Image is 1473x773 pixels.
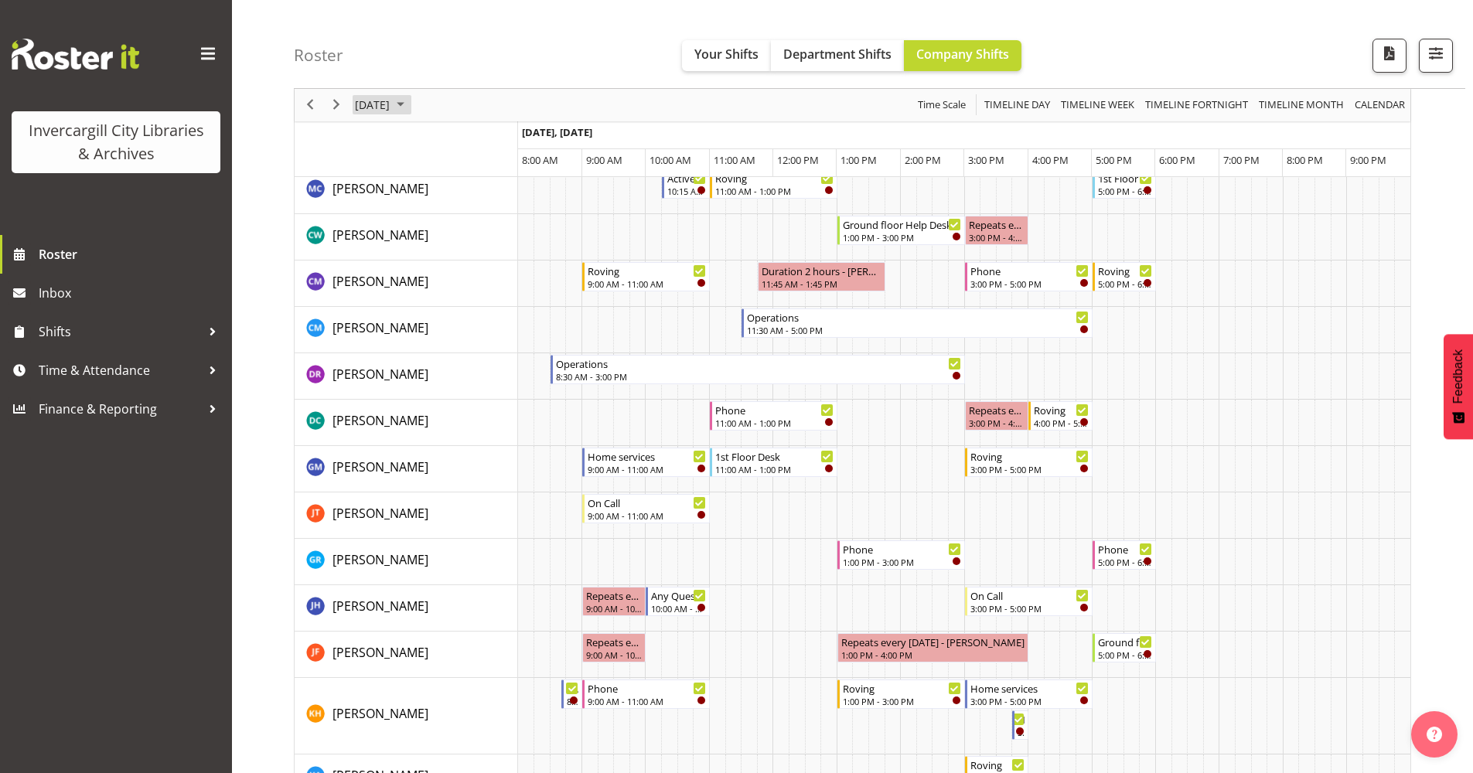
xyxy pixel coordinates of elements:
button: Company Shifts [904,40,1021,71]
span: Your Shifts [694,46,759,63]
a: [PERSON_NAME] [332,318,428,337]
span: 9:00 AM [586,153,622,167]
div: previous period [297,89,323,121]
td: Kaela Harley resource [295,678,518,754]
div: 11:45 AM - 1:45 PM [762,278,881,290]
span: 12:00 PM [777,153,819,167]
span: [PERSON_NAME] [332,226,428,243]
div: Donald Cunningham"s event - Roving Begin From Tuesday, October 7, 2025 at 4:00:00 PM GMT+13:00 En... [1028,401,1092,431]
div: 9:00 AM - 11:00 AM [588,463,706,475]
div: 3:45 PM - 4:00 PM [1018,726,1025,738]
span: Timeline Fortnight [1144,96,1250,115]
div: Phone [970,263,1089,278]
div: New book tagging [1018,711,1025,727]
span: [PERSON_NAME] [332,366,428,383]
td: Chamique Mamolo resource [295,261,518,307]
span: [PERSON_NAME] [332,505,428,522]
span: [PERSON_NAME] [332,458,428,475]
div: 5:00 PM - 6:00 PM [1098,556,1152,568]
div: Aurora Catu"s event - 1st Floor Desk Begin From Tuesday, October 7, 2025 at 5:00:00 PM GMT+13:00 ... [1093,169,1156,199]
div: 11:00 AM - 1:00 PM [715,185,834,197]
span: Time Scale [916,96,967,115]
div: 8:40 AM - 9:00 AM [567,695,578,707]
div: October 7, 2025 [349,89,414,121]
div: Debra Robinson"s event - Operations Begin From Tuesday, October 7, 2025 at 8:30:00 AM GMT+13:00 E... [551,355,965,384]
td: Glen Tomlinson resource [295,492,518,539]
div: Joanne Forbes"s event - Repeats every tuesday - Joanne Forbes Begin From Tuesday, October 7, 2025... [582,633,646,662]
img: Rosterit website logo [12,39,139,70]
div: 8:30 AM - 3:00 PM [556,370,961,383]
a: [PERSON_NAME] [332,411,428,430]
button: Next [326,96,347,115]
div: Phone [715,402,834,417]
div: Duration 2 hours - [PERSON_NAME] [762,263,881,278]
div: Glen Tomlinson"s event - On Call Begin From Tuesday, October 7, 2025 at 9:00:00 AM GMT+13:00 Ends... [582,494,710,523]
div: Gabriel McKay Smith"s event - 1st Floor Desk Begin From Tuesday, October 7, 2025 at 11:00:00 AM G... [710,448,837,477]
div: 3:00 PM - 5:00 PM [970,463,1089,475]
div: Phone [843,541,961,557]
td: Grace Roscoe-Squires resource [295,539,518,585]
div: 9:00 AM - 11:00 AM [588,509,706,522]
span: 3:00 PM [968,153,1004,167]
span: [PERSON_NAME] [332,598,428,615]
span: Roster [39,243,224,266]
td: Debra Robinson resource [295,353,518,400]
div: 1st Floor Desk [1098,170,1152,186]
div: 10:15 AM - 11:00 AM [667,185,706,197]
button: Timeline Day [982,96,1053,115]
div: Roving [970,448,1089,464]
span: 5:00 PM [1096,153,1132,167]
span: [PERSON_NAME] [332,180,428,197]
span: 8:00 PM [1287,153,1323,167]
div: 1:00 PM - 3:00 PM [843,695,961,707]
div: Operations [747,309,1088,325]
button: Timeline Week [1059,96,1137,115]
div: Donald Cunningham"s event - Phone Begin From Tuesday, October 7, 2025 at 11:00:00 AM GMT+13:00 En... [710,401,837,431]
span: Timeline Week [1059,96,1136,115]
span: [PERSON_NAME] [332,644,428,661]
td: Joanne Forbes resource [295,632,518,678]
div: 1st Floor Desk [715,448,834,464]
div: Aurora Catu"s event - Active Rhyming Begin From Tuesday, October 7, 2025 at 10:15:00 AM GMT+13:00... [662,169,710,199]
div: Repeats every [DATE] - [PERSON_NAME] [586,587,642,603]
div: Cindy Mulrooney"s event - Operations Begin From Tuesday, October 7, 2025 at 11:30:00 AM GMT+13:00... [742,308,1092,338]
div: On Call [588,495,706,510]
span: Finance & Reporting [39,397,201,421]
div: Phone [1098,541,1152,557]
span: Feedback [1451,349,1465,404]
div: 3:00 PM - 4:00 PM [969,417,1025,429]
td: Aurora Catu resource [295,168,518,214]
span: 8:00 AM [522,153,558,167]
div: Chamique Mamolo"s event - Phone Begin From Tuesday, October 7, 2025 at 3:00:00 PM GMT+13:00 Ends ... [965,262,1093,291]
div: 3:00 PM - 5:00 PM [970,602,1089,615]
div: Catherine Wilson"s event - Ground floor Help Desk Begin From Tuesday, October 7, 2025 at 1:00:00 ... [837,216,965,245]
div: Jillian Hunter"s event - Any Questions Begin From Tuesday, October 7, 2025 at 10:00:00 AM GMT+13:... [646,587,709,616]
div: Chamique Mamolo"s event - Duration 2 hours - Chamique Mamolo Begin From Tuesday, October 7, 2025 ... [758,262,885,291]
span: 2:00 PM [905,153,941,167]
div: 4:00 PM - 5:00 PM [1034,417,1088,429]
div: Kaela Harley"s event - Phone Begin From Tuesday, October 7, 2025 at 9:00:00 AM GMT+13:00 Ends At ... [582,679,710,709]
div: Grace Roscoe-Squires"s event - Phone Begin From Tuesday, October 7, 2025 at 1:00:00 PM GMT+13:00 ... [837,540,965,570]
div: Ground floor Help Desk [1098,634,1152,649]
h4: Roster [294,46,343,64]
div: Jillian Hunter"s event - On Call Begin From Tuesday, October 7, 2025 at 3:00:00 PM GMT+13:00 Ends... [965,587,1093,616]
button: Month [1352,96,1408,115]
span: Company Shifts [916,46,1009,63]
span: [PERSON_NAME] [332,319,428,336]
div: Any Questions [651,587,705,603]
div: 3:00 PM - 4:00 PM [969,231,1025,243]
div: 11:00 AM - 1:00 PM [715,417,834,429]
button: Department Shifts [771,40,904,71]
td: Donald Cunningham resource [295,400,518,446]
div: 10:00 AM - 11:00 AM [651,602,705,615]
div: Repeats every [DATE] - [PERSON_NAME] [969,402,1025,417]
div: 5:00 PM - 6:00 PM [1098,278,1152,290]
div: Gabriel McKay Smith"s event - Home services Begin From Tuesday, October 7, 2025 at 9:00:00 AM GMT... [582,448,710,477]
a: [PERSON_NAME] [332,272,428,291]
div: Aurora Catu"s event - Roving Begin From Tuesday, October 7, 2025 at 11:00:00 AM GMT+13:00 Ends At... [710,169,837,199]
div: 9:00 AM - 10:00 AM [586,649,642,661]
span: Shifts [39,320,201,343]
div: 1:00 PM - 3:00 PM [843,556,961,568]
button: Time Scale [916,96,969,115]
div: Ground floor Help Desk [843,216,961,232]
